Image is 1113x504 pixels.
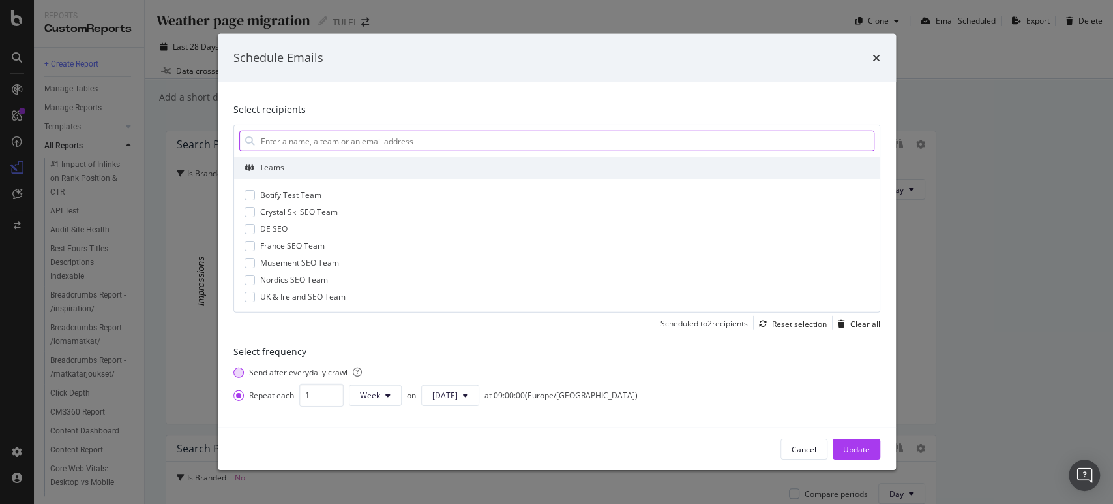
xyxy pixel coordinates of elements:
[260,223,288,235] span: DE SEO
[260,206,338,218] span: Crystal Ski SEO Team
[260,240,325,252] span: France SEO Team
[872,50,880,67] div: times
[233,104,880,114] h5: Select recipients
[233,347,880,356] h5: Select frequency
[360,390,380,401] span: Week
[850,318,880,329] div: Clear all
[754,316,827,332] button: Reset selection
[432,390,458,401] span: Saturday
[349,385,402,406] button: Week
[260,189,321,201] span: Botify Test Team
[792,444,816,455] div: Cancel
[218,34,896,470] div: modal
[843,444,870,455] div: Update
[833,439,880,460] button: Update
[245,162,284,174] div: Teams
[660,318,748,330] div: Scheduled to 2 recipients
[260,274,328,286] span: Nordics SEO Team
[780,439,827,460] button: Cancel
[484,390,638,402] div: at 09:00:00 ( Europe/[GEOGRAPHIC_DATA] )
[249,367,362,379] div: Send after every daily crawl
[772,318,827,329] div: Reset selection
[233,50,323,67] div: Schedule Emails
[1069,460,1100,491] div: Open Intercom Messenger
[407,390,416,402] div: on
[833,316,880,332] button: Clear all
[260,131,874,151] input: Enter a name, a team or an email address
[249,390,294,402] div: Repeat each
[260,257,339,269] span: Musement SEO Team
[260,291,346,303] span: UK & Ireland SEO Team
[421,385,479,406] button: [DATE]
